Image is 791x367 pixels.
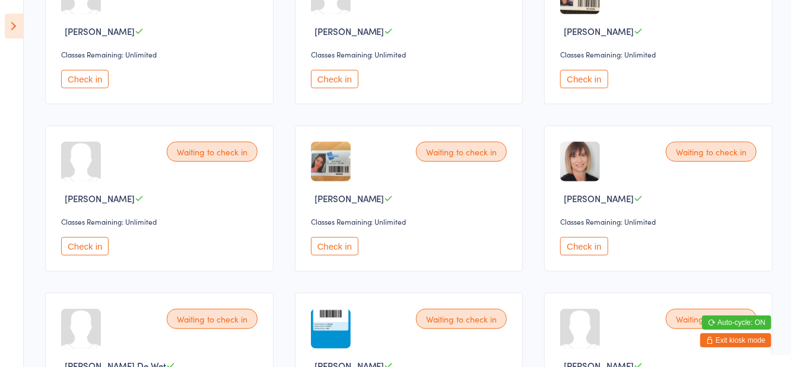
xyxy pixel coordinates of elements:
span: [PERSON_NAME] [564,25,634,37]
span: [PERSON_NAME] [315,25,385,37]
button: Exit kiosk mode [700,333,771,347]
button: Check in [311,237,358,256]
button: Check in [311,70,358,88]
div: Classes Remaining: Unlimited [560,49,760,59]
span: [PERSON_NAME] [315,192,385,205]
div: Waiting to check in [167,309,258,329]
button: Auto-cycle: ON [702,315,771,330]
div: Waiting to check in [416,309,507,329]
div: Classes Remaining: Unlimited [311,216,511,226]
div: Waiting to check in [167,142,258,162]
div: Classes Remaining: Unlimited [61,216,261,226]
button: Check in [61,237,109,256]
img: image1631494321.png [311,142,351,181]
div: Classes Remaining: Unlimited [61,49,261,59]
button: Check in [560,70,608,88]
span: [PERSON_NAME] [564,192,634,205]
div: Classes Remaining: Unlimited [560,216,760,226]
button: Check in [61,70,109,88]
div: Waiting to check in [416,142,507,162]
img: image1759879271.png [311,309,351,349]
div: Waiting to check in [666,309,757,329]
div: Waiting to check in [666,142,757,162]
span: [PERSON_NAME] [65,192,135,205]
span: [PERSON_NAME] [65,25,135,37]
img: image1719217425.png [560,142,600,181]
div: Classes Remaining: Unlimited [311,49,511,59]
button: Check in [560,237,608,256]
